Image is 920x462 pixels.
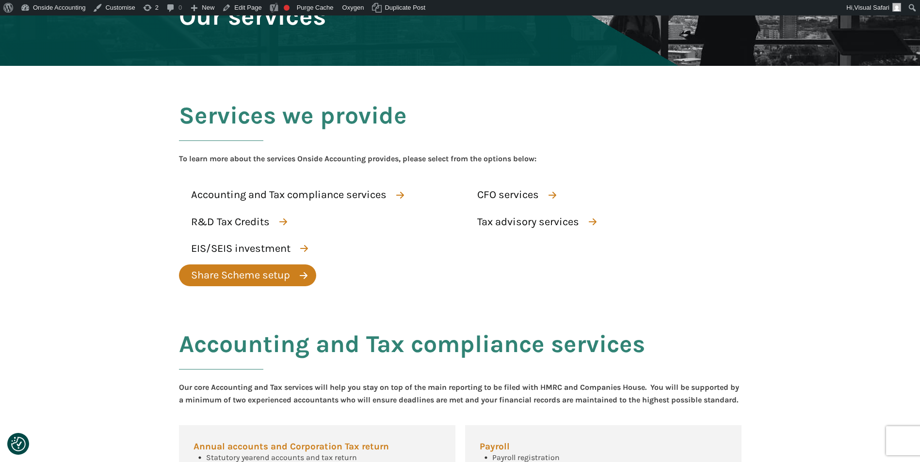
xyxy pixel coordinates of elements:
div: Share Scheme setup [191,267,290,284]
a: Share Scheme setup [179,264,316,286]
div: EIS/SEIS investment [191,240,291,257]
div: Our core Accounting and Tax services will help you stay on top of the main reporting to be filed ... [179,381,742,406]
span: Payroll registration [492,453,560,462]
h2: Services we provide [179,102,407,153]
span: Statutory yearend accounts and tax return [206,453,357,462]
div: Focus keyphrase not set [284,5,290,11]
span: Annual accounts and Corporation Tax return [194,442,389,451]
img: Revisit consent button [11,437,26,451]
a: CFO services [465,184,565,206]
h2: Accounting and Tax compliance services [179,331,645,381]
span: Payroll [480,442,510,451]
a: EIS/SEIS investment [179,238,317,260]
span: Visual Safari [854,4,889,11]
button: Consent Preferences [11,437,26,451]
div: R&D Tax Credits [191,214,270,231]
a: Accounting and Tax compliance services [179,184,413,206]
div: Tax advisory services [477,214,579,231]
div: CFO services [477,186,539,203]
div: To learn more about the services Onside Accounting provides, please select from the options below: [179,153,536,165]
a: R&D Tax Credits [179,211,296,233]
a: Tax advisory services [465,211,605,233]
div: Accounting and Tax compliance services [191,186,387,203]
span: Our services [179,3,326,30]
